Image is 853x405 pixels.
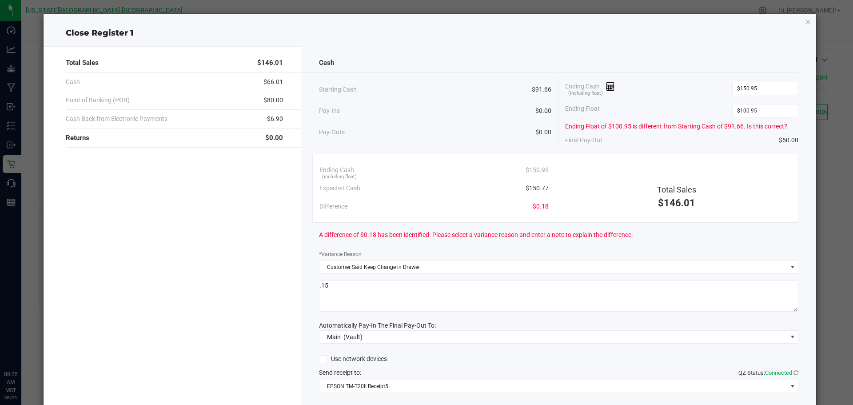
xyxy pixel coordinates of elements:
[658,197,695,209] span: $146.01
[319,230,633,240] span: A difference of $0.18 has been identified. Please select a variance reason and enter a note to ex...
[526,184,549,193] span: $150.77
[265,114,283,124] span: -$6.90
[319,202,347,211] span: Difference
[565,104,600,117] span: Ending Float
[532,85,551,94] span: $91.66
[343,333,363,341] span: (Vault)
[66,96,130,105] span: Point of Banking (POB)
[265,133,283,143] span: $0.00
[263,96,283,105] span: $80.00
[319,354,387,364] label: Use network devices
[565,136,602,145] span: Final Pay-Out
[319,250,362,258] label: Variance Reason
[535,106,551,116] span: $0.00
[535,128,551,137] span: $0.00
[66,128,283,148] div: Returns
[526,165,549,175] span: $150.95
[66,114,167,124] span: Cash Back from Electronic Payments
[319,165,354,175] span: Ending Cash
[257,58,283,68] span: $146.01
[568,90,603,97] span: (including float)
[565,122,798,131] div: Ending Float of $100.95 is different from Starting Cash of $91.66. Is this correct?
[319,184,360,193] span: Expected Cash
[319,380,787,393] span: EPSON TM-T20II Receipt5
[765,369,792,376] span: Connected
[9,334,36,361] iframe: Resource center
[779,136,798,145] span: $50.00
[738,369,798,376] span: QZ Status:
[322,173,357,181] span: (including float)
[533,202,549,211] span: $0.18
[44,27,817,39] div: Close Register 1
[319,369,361,376] span: Send receipt to:
[565,82,615,95] span: Ending Cash
[319,58,334,68] span: Cash
[319,322,436,329] span: Automatically Pay-In The Final Pay-Out To:
[327,333,341,341] span: Main
[263,77,283,87] span: $66.01
[66,58,99,68] span: Total Sales
[319,128,345,137] span: Pay-Outs
[319,106,340,116] span: Pay-Ins
[319,85,357,94] span: Starting Cash
[66,77,80,87] span: Cash
[657,185,696,194] span: Total Sales
[319,261,787,273] span: Customer Said Keep Change in Drawer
